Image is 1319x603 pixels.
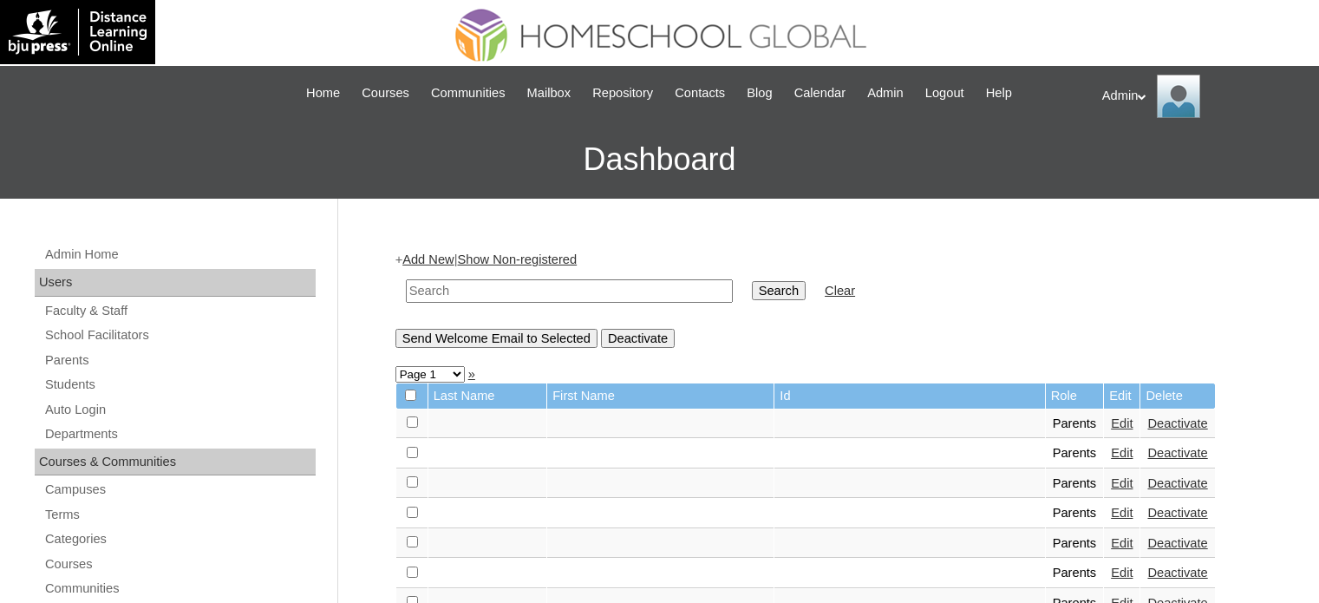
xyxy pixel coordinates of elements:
a: Edit [1111,506,1133,520]
div: Users [35,269,316,297]
a: Blog [738,83,780,103]
a: Deactivate [1147,446,1207,460]
a: Admin Home [43,244,316,265]
td: Role [1046,383,1104,409]
td: Id [774,383,1044,409]
td: Edit [1104,383,1139,409]
a: Deactivate [1147,566,1207,580]
td: Last Name [428,383,547,409]
a: Add New [402,252,454,266]
span: Courses [362,83,409,103]
a: Logout [917,83,973,103]
a: Help [977,83,1021,103]
span: Calendar [794,83,846,103]
a: Categories [43,528,316,550]
a: Auto Login [43,399,316,421]
td: Parents [1046,469,1104,499]
a: Deactivate [1147,536,1207,550]
a: Communities [422,83,514,103]
td: Parents [1046,529,1104,559]
a: Calendar [786,83,854,103]
a: School Facilitators [43,324,316,346]
td: Parents [1046,410,1104,439]
a: Repository [584,83,662,103]
span: Contacts [675,83,725,103]
h3: Dashboard [9,121,1310,199]
input: Search [406,279,733,303]
input: Deactivate [601,329,675,348]
a: Campuses [43,479,316,501]
span: Home [306,83,340,103]
span: Logout [925,83,964,103]
a: Courses [353,83,418,103]
input: Search [752,281,806,300]
td: Parents [1046,439,1104,469]
td: Parents [1046,559,1104,588]
img: Admin Homeschool Global [1157,75,1200,118]
a: Terms [43,504,316,526]
span: Mailbox [527,83,571,103]
span: Help [986,83,1012,103]
a: Contacts [666,83,734,103]
td: Parents [1046,499,1104,528]
a: Mailbox [519,83,580,103]
a: Faculty & Staff [43,300,316,322]
span: Repository [592,83,653,103]
a: » [468,367,475,381]
a: Students [43,374,316,396]
div: Courses & Communities [35,449,316,476]
a: Edit [1111,536,1133,550]
div: + | [395,251,1254,347]
a: Edit [1111,476,1133,490]
a: Communities [43,578,316,600]
a: Clear [825,284,855,298]
a: Deactivate [1147,476,1207,490]
a: Home [297,83,349,103]
a: Edit [1111,416,1133,430]
span: Admin [867,83,904,103]
a: Edit [1111,446,1133,460]
a: Parents [43,350,316,371]
a: Edit [1111,566,1133,580]
a: Deactivate [1147,416,1207,430]
td: First Name [547,383,774,409]
a: Admin [859,83,912,103]
a: Departments [43,423,316,445]
img: logo-white.png [9,9,147,56]
span: Communities [431,83,506,103]
a: Deactivate [1147,506,1207,520]
a: Courses [43,554,316,575]
span: Blog [747,83,772,103]
td: Delete [1140,383,1214,409]
div: Admin [1102,75,1302,118]
input: Send Welcome Email to Selected [395,329,597,348]
a: Show Non-registered [457,252,577,266]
